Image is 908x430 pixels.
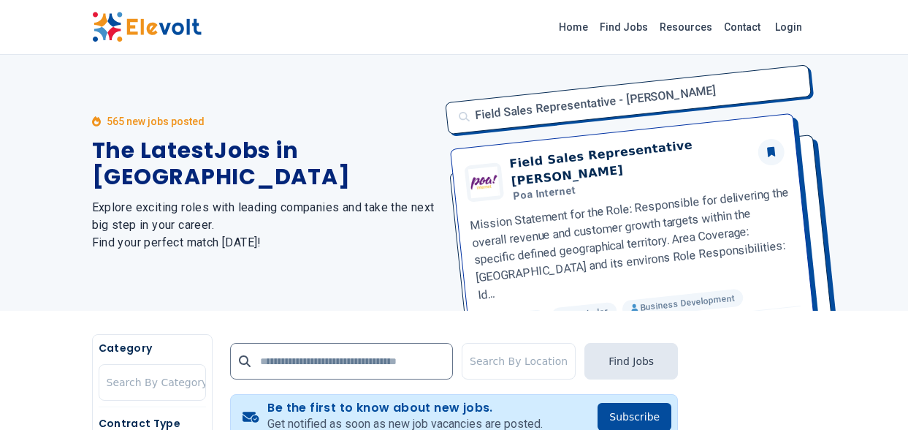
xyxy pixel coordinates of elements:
[553,15,594,39] a: Home
[92,137,437,190] h1: The Latest Jobs in [GEOGRAPHIC_DATA]
[766,12,811,42] a: Login
[99,341,206,355] h5: Category
[584,343,678,380] button: Find Jobs
[92,12,202,42] img: Elevolt
[594,15,654,39] a: Find Jobs
[92,199,437,252] h2: Explore exciting roles with leading companies and take the next big step in your career. Find you...
[107,114,205,129] p: 565 new jobs posted
[718,15,766,39] a: Contact
[654,15,718,39] a: Resources
[835,360,908,430] iframe: Chat Widget
[267,401,543,415] h4: Be the first to know about new jobs.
